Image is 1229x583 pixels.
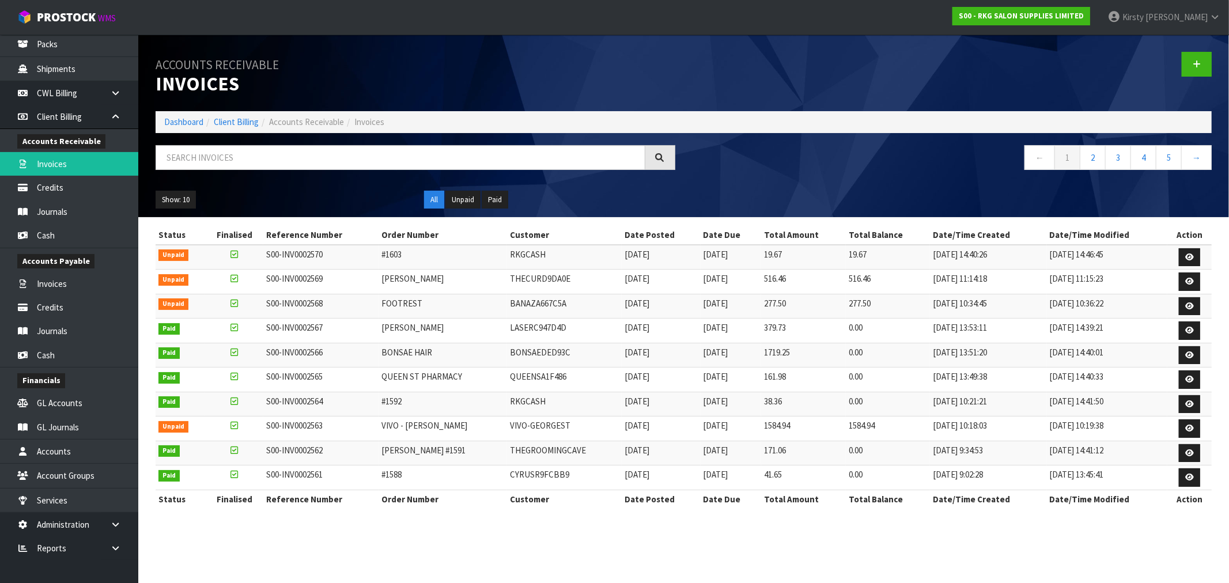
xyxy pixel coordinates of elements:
td: 161.98 [761,368,846,392]
th: Date Posted [622,226,700,244]
td: [DATE] 11:15:23 [1047,270,1167,294]
th: Total Amount [761,226,846,244]
a: 2 [1080,145,1106,170]
td: [DATE] [622,270,700,294]
td: VIVO-GEORGEST [507,417,622,441]
td: 1584.94 [761,417,846,441]
td: [DATE] 14:41:50 [1047,392,1167,417]
th: Status [156,226,205,244]
a: 4 [1130,145,1156,170]
td: [DATE] [622,392,700,417]
td: 277.50 [761,294,846,319]
th: Total Balance [846,226,930,244]
td: [DATE] [622,343,700,368]
td: 1584.94 [846,417,930,441]
td: FOOTREST [379,294,507,319]
nav: Page navigation [693,145,1212,173]
span: [PERSON_NAME] [1145,12,1208,22]
td: 277.50 [846,294,930,319]
td: S00-INV0002570 [263,245,378,270]
a: Client Billing [214,116,259,127]
td: [DATE] [622,368,700,392]
td: S00-INV0002564 [263,392,378,417]
td: THEGROOMINGCAVE [507,441,622,465]
th: Date Due [701,226,761,244]
td: [PERSON_NAME] [379,270,507,294]
td: [DATE] [701,294,761,319]
td: [DATE] 14:40:33 [1047,368,1167,392]
button: Unpaid [445,191,481,209]
td: [DATE] [622,465,700,490]
span: Unpaid [158,274,188,286]
th: Customer [507,226,622,244]
th: Order Number [379,226,507,244]
td: 41.65 [761,465,846,490]
td: 0.00 [846,343,930,368]
th: Date/Time Modified [1047,490,1167,508]
td: QUEEN ST PHARMACY [379,368,507,392]
span: Paid [158,347,180,359]
td: VIVO - [PERSON_NAME] [379,417,507,441]
span: Paid [158,445,180,457]
td: LASERC947D4D [507,319,622,343]
a: 5 [1156,145,1182,170]
td: S00-INV0002567 [263,319,378,343]
td: BONSAEDED93C [507,343,622,368]
th: Total Balance [846,490,930,508]
td: RKGCASH [507,392,622,417]
td: CYRUSR9FCBB9 [507,465,622,490]
th: Order Number [379,490,507,508]
td: [DATE] [701,417,761,441]
td: [DATE] [622,245,700,270]
span: ProStock [37,10,96,25]
td: BANAZA667C5A [507,294,622,319]
strong: S00 - RKG SALON SUPPLIES LIMITED [959,11,1084,21]
td: 0.00 [846,319,930,343]
span: Accounts Receivable [269,116,344,127]
td: [DATE] 13:45:41 [1047,465,1167,490]
td: [DATE] [701,343,761,368]
a: S00 - RKG SALON SUPPLIES LIMITED [952,7,1090,25]
td: [DATE] [701,465,761,490]
td: [DATE] [622,294,700,319]
td: 379.73 [761,319,846,343]
th: Finalised [205,226,263,244]
td: [DATE] [622,417,700,441]
td: [DATE] 14:40:26 [930,245,1046,270]
th: Status [156,490,205,508]
td: 38.36 [761,392,846,417]
td: S00-INV0002562 [263,441,378,465]
td: [DATE] 13:53:11 [930,319,1046,343]
td: [DATE] [701,392,761,417]
td: #1588 [379,465,507,490]
input: Search invoices [156,145,645,170]
th: Date/Time Created [930,226,1046,244]
th: Date Posted [622,490,700,508]
img: cube-alt.png [17,10,32,24]
td: S00-INV0002566 [263,343,378,368]
td: [DATE] 10:34:45 [930,294,1046,319]
span: Unpaid [158,421,188,433]
td: [DATE] 9:02:28 [930,465,1046,490]
td: 0.00 [846,392,930,417]
td: [DATE] 10:36:22 [1047,294,1167,319]
td: [DATE] 10:21:21 [930,392,1046,417]
td: [DATE] 13:49:38 [930,368,1046,392]
span: Accounts Payable [17,254,94,268]
td: QUEENSA1F486 [507,368,622,392]
h1: Invoices [156,52,675,94]
td: S00-INV0002568 [263,294,378,319]
td: THECURD9DA0E [507,270,622,294]
td: 1719.25 [761,343,846,368]
th: Reference Number [263,226,378,244]
td: [DATE] 14:41:12 [1047,441,1167,465]
button: Paid [482,191,508,209]
span: Paid [158,396,180,408]
td: BONSAE HAIR [379,343,507,368]
td: 0.00 [846,465,930,490]
td: [DATE] 9:34:53 [930,441,1046,465]
span: Accounts Receivable [17,134,105,149]
td: [DATE] 14:46:45 [1047,245,1167,270]
td: 516.46 [846,270,930,294]
span: Paid [158,470,180,482]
